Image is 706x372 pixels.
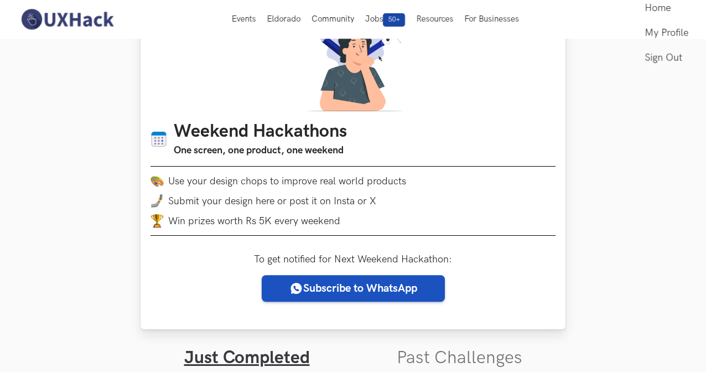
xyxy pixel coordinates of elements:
[397,347,522,369] a: Past Challenges
[254,254,452,265] label: To get notified for Next Weekend Hackathon:
[150,131,167,148] img: Calendar icon
[174,121,347,143] h1: Weekend Hackathons
[383,13,405,27] span: 50+
[18,8,116,31] img: UXHack-logo.png
[645,20,688,45] a: My Profile
[150,194,164,208] img: mobile-in-hand.png
[150,174,556,188] li: Use your design chops to improve real world products
[150,214,164,228] img: trophy.png
[174,143,347,158] h3: One screen, one product, one weekend
[262,275,445,302] a: Subscribe to WhatsApp
[150,174,164,188] img: palette.png
[645,45,688,70] a: Sign Out
[168,195,376,207] span: Submit your design here or post it on Insta or X
[141,329,565,369] ul: Tabs Interface
[184,347,310,369] a: Just Completed
[150,214,556,228] li: Win prizes worth Rs 5K every weekend
[300,1,406,111] img: A designer thinking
